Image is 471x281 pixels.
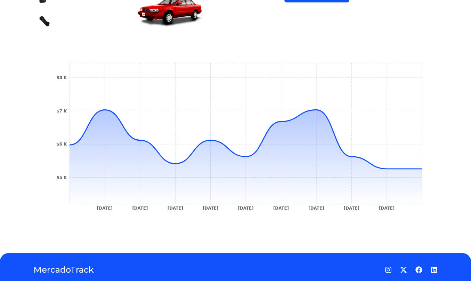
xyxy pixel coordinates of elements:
tspan: [DATE] [308,206,324,211]
tspan: [DATE] [168,206,183,211]
tspan: [DATE] [273,206,289,211]
img: Kit Vestiduras De Puertas Tsuru Original Nissan [39,16,50,27]
tspan: [DATE] [97,206,113,211]
a: LinkedIn [431,266,438,273]
tspan: $8 K [56,75,67,80]
tspan: [DATE] [344,206,359,211]
tspan: $7 K [56,109,67,114]
tspan: [DATE] [203,206,218,211]
tspan: $5 K [56,175,67,180]
a: Facebook [415,266,422,273]
tspan: [DATE] [379,206,395,211]
tspan: [DATE] [238,206,254,211]
tspan: [DATE] [132,206,148,211]
a: Twitter [400,266,407,273]
tspan: $6 K [56,142,67,147]
a: MercadoTrack [33,264,94,275]
a: Instagram [385,266,392,273]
